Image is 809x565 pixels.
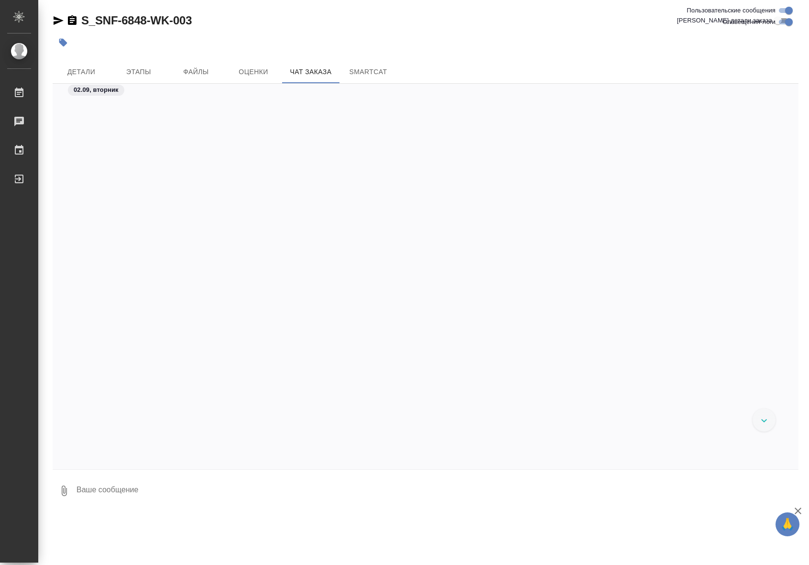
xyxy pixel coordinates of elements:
span: 🙏 [779,514,796,534]
span: [PERSON_NAME] детали заказа [677,16,772,25]
span: Файлы [173,66,219,78]
span: Пользовательские сообщения [687,6,776,15]
button: 🙏 [776,512,799,536]
a: S_SNF-6848-WK-003 [81,14,192,27]
span: Детали [58,66,104,78]
button: Скопировать ссылку [66,15,78,26]
span: Оповещения-логи [722,17,776,27]
button: Добавить тэг [53,32,74,53]
span: Этапы [116,66,162,78]
span: SmartCat [345,66,391,78]
p: 02.09, вторник [74,85,119,95]
span: Чат заказа [288,66,334,78]
span: Оценки [230,66,276,78]
button: Скопировать ссылку для ЯМессенджера [53,15,64,26]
